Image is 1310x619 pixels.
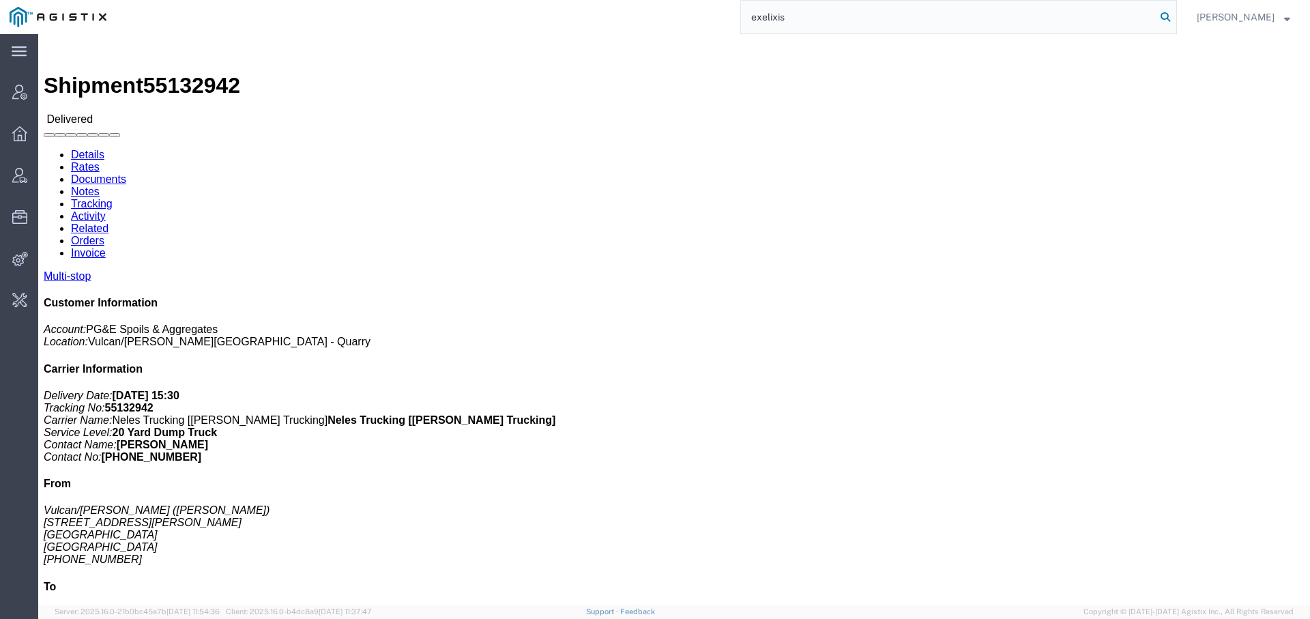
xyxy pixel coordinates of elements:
[741,1,1156,33] input: Search for shipment number, reference number
[620,607,655,616] a: Feedback
[1196,9,1291,25] button: [PERSON_NAME]
[55,607,220,616] span: Server: 2025.16.0-21b0bc45e7b
[166,607,220,616] span: [DATE] 11:54:36
[1083,606,1294,618] span: Copyright © [DATE]-[DATE] Agistix Inc., All Rights Reserved
[586,607,620,616] a: Support
[10,7,106,27] img: logo
[319,607,372,616] span: [DATE] 11:37:47
[38,34,1310,605] iframe: FS Legacy Container
[1197,10,1275,25] span: Abbie Wilkiemeyer
[226,607,372,616] span: Client: 2025.16.0-b4dc8a9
